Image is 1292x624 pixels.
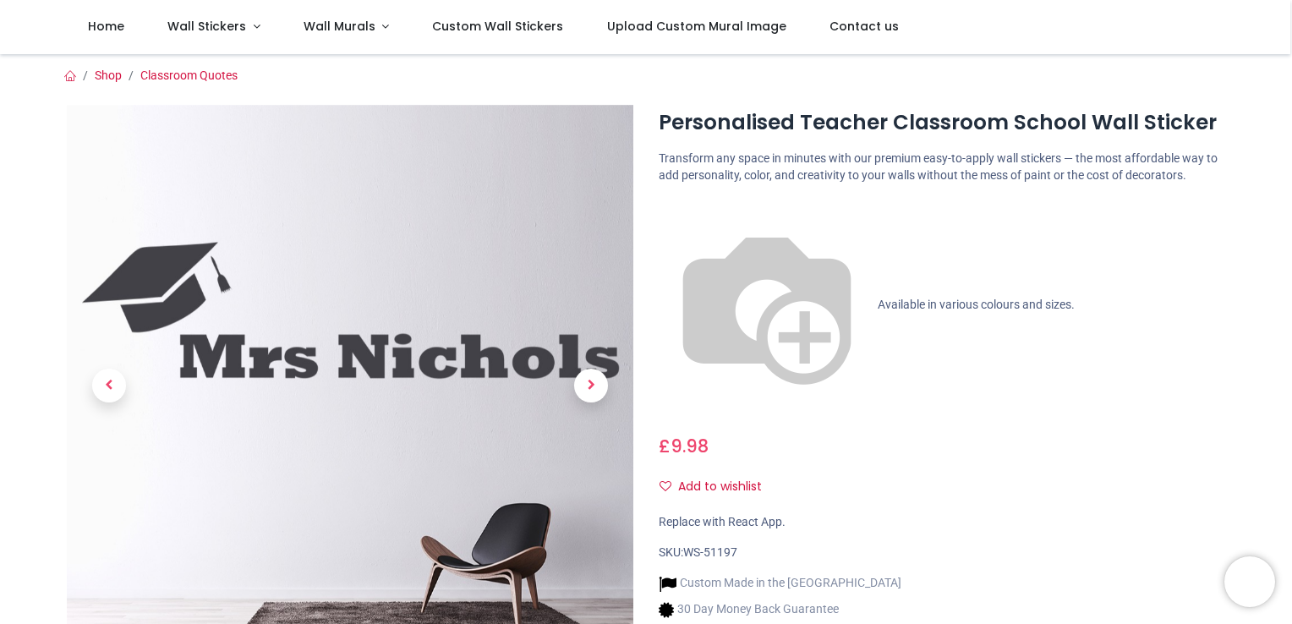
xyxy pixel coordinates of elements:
[607,18,786,35] span: Upload Custom Mural Image
[574,369,608,402] span: Next
[167,18,246,35] span: Wall Stickers
[659,514,1225,531] div: Replace with React App.
[659,197,875,413] img: color-wheel.png
[67,189,151,583] a: Previous
[432,18,563,35] span: Custom Wall Stickers
[878,298,1075,311] span: Available in various colours and sizes.
[659,151,1225,183] p: Transform any space in minutes with our premium easy-to-apply wall stickers — the most affordable...
[660,480,671,492] i: Add to wishlist
[659,575,901,593] li: Custom Made in the [GEOGRAPHIC_DATA]
[1224,556,1275,607] iframe: Brevo live chat
[659,545,1225,561] div: SKU:
[549,189,633,583] a: Next
[671,434,709,458] span: 9.98
[140,68,238,82] a: Classroom Quotes
[659,473,776,501] button: Add to wishlistAdd to wishlist
[88,18,124,35] span: Home
[659,434,709,458] span: £
[95,68,122,82] a: Shop
[304,18,375,35] span: Wall Murals
[659,601,901,619] li: 30 Day Money Back Guarantee
[829,18,899,35] span: Contact us
[659,108,1225,137] h1: Personalised Teacher Classroom School Wall Sticker
[683,545,737,559] span: WS-51197
[92,369,126,402] span: Previous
